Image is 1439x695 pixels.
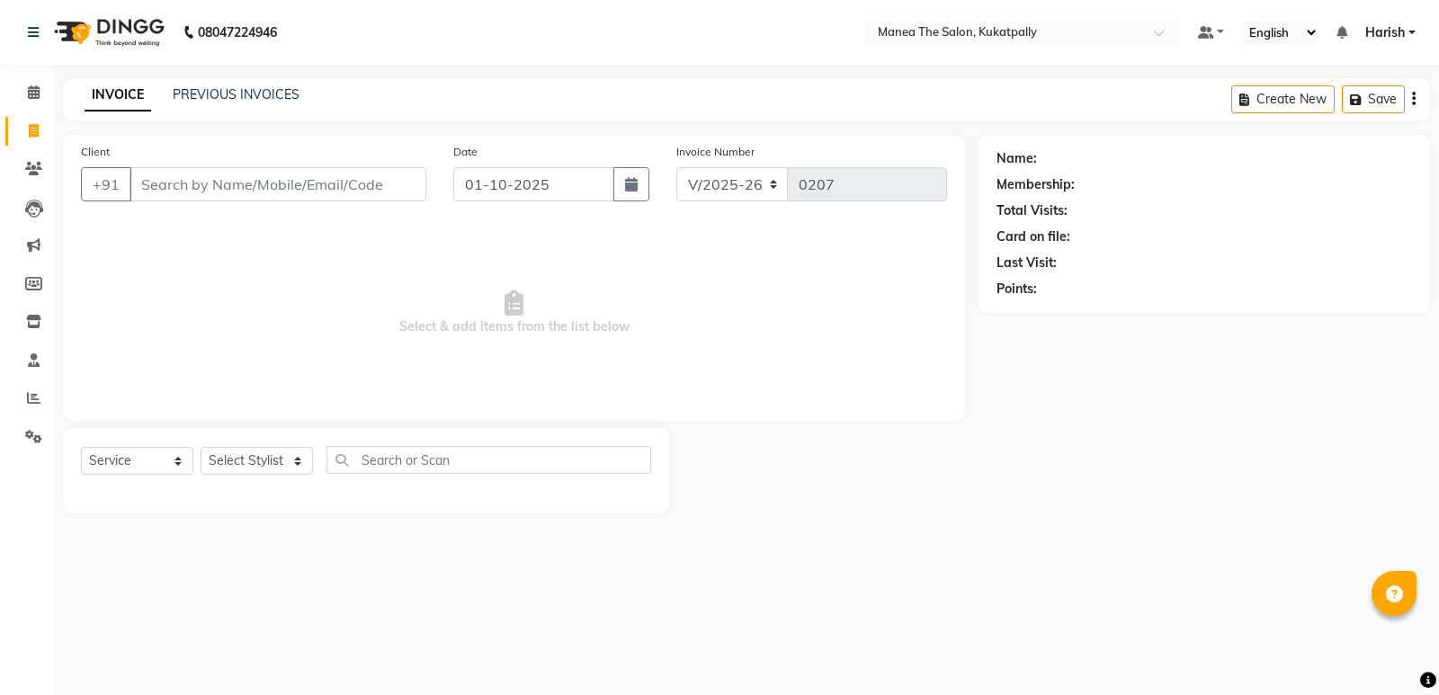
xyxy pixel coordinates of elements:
div: Membership: [997,175,1075,194]
b: 08047224946 [198,7,277,58]
img: logo [46,7,169,58]
button: Save [1342,85,1405,113]
span: Select & add items from the list below [81,223,947,403]
button: +91 [81,167,131,201]
a: PREVIOUS INVOICES [173,86,299,102]
input: Search by Name/Mobile/Email/Code [130,167,426,201]
label: Client [81,144,110,160]
div: Last Visit: [997,254,1057,272]
label: Date [453,144,478,160]
div: Points: [997,280,1037,298]
a: INVOICE [85,79,151,111]
div: Card on file: [997,227,1070,246]
div: Name: [997,149,1037,168]
button: Create New [1231,85,1335,113]
span: Harish [1365,23,1405,42]
input: Search or Scan [326,446,651,474]
label: Invoice Number [676,144,755,160]
iframe: chat widget [1363,623,1421,677]
div: Total Visits: [997,201,1068,220]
